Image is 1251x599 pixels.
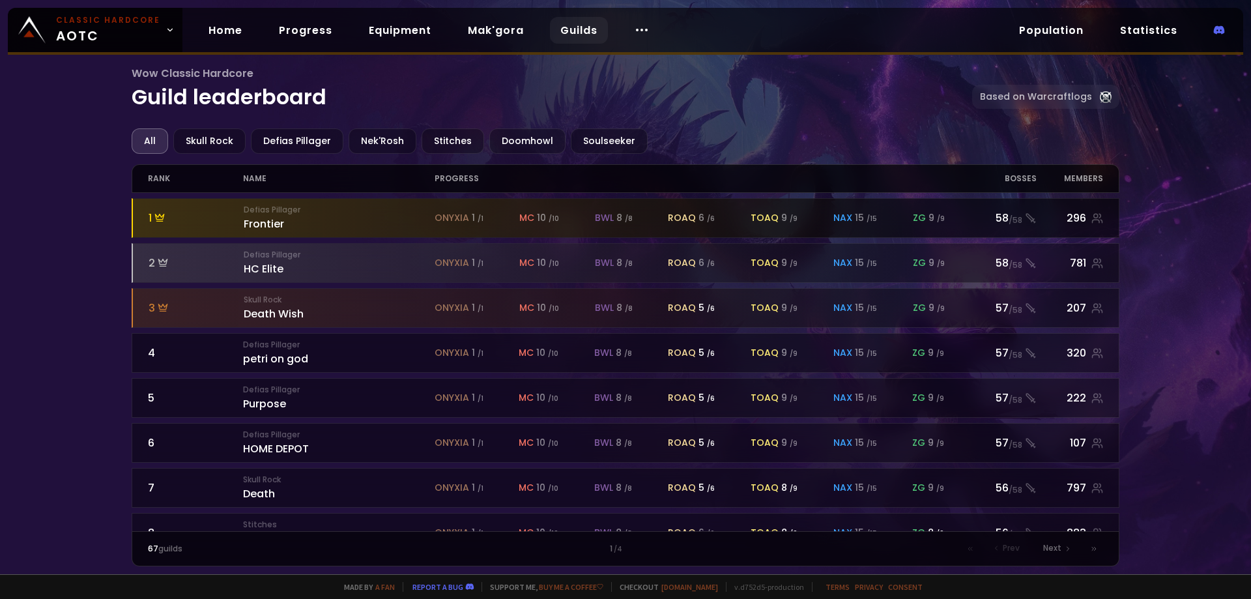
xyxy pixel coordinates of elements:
[548,394,558,403] small: / 10
[616,346,632,360] div: 8
[268,17,343,44] a: Progress
[412,582,463,592] a: Report a bug
[614,544,622,555] small: / 4
[707,214,715,224] small: / 6
[790,439,798,448] small: / 9
[855,301,877,315] div: 15
[751,436,779,450] span: toaq
[132,333,1120,373] a: 4Defias Pillagerpetri on godonyxia 1 /1mc 10 /10bwl 8 /8roaq 5 /6toaq 9 /9nax 15 /15zg 9 /957/58320
[1003,542,1020,554] span: Prev
[472,481,483,495] div: 1
[537,211,559,225] div: 10
[960,390,1036,406] div: 57
[478,349,483,358] small: / 1
[855,436,877,450] div: 15
[698,481,715,495] div: 5
[482,582,603,592] span: Support me,
[625,304,633,314] small: / 8
[519,301,534,315] span: mc
[726,582,804,592] span: v. d752d5 - production
[781,526,798,540] div: 8
[912,526,925,540] span: zg
[537,256,559,270] div: 10
[132,198,1120,238] a: 1Defias PillagerFrontieronyxia 1 /1mc 10 /10bwl 8 /8roaq 6 /6toaq 9 /9nax 15 /15zg 9 /958/58296
[668,526,696,540] span: roaq
[625,259,633,269] small: / 8
[913,256,926,270] span: zg
[149,210,244,226] div: 1
[243,165,434,192] div: name
[478,304,483,314] small: / 1
[707,394,715,403] small: / 6
[1009,439,1022,451] small: / 58
[661,582,718,592] a: [DOMAIN_NAME]
[594,526,613,540] span: bwl
[751,256,779,270] span: toaq
[148,345,244,361] div: 4
[867,214,877,224] small: / 15
[912,436,925,450] span: zg
[489,128,566,154] div: Doomhowl
[243,474,434,486] small: Skull Rock
[928,526,944,540] div: 8
[867,394,877,403] small: / 15
[855,526,877,540] div: 15
[148,165,244,192] div: rank
[1037,255,1104,271] div: 781
[435,301,469,315] span: onyxia
[478,214,483,224] small: / 1
[937,259,945,269] small: / 9
[519,211,534,225] span: mc
[624,439,632,448] small: / 8
[867,484,877,493] small: / 15
[519,391,534,405] span: mc
[826,582,850,592] a: Terms
[960,525,1036,541] div: 56
[244,294,435,306] small: Skull Rock
[244,204,435,232] div: Frontier
[595,211,614,225] span: bwl
[781,481,798,495] div: 8
[539,582,603,592] a: Buy me a coffee
[707,484,715,493] small: / 6
[244,249,435,277] div: HC Elite
[616,526,632,540] div: 8
[594,481,613,495] span: bwl
[1037,300,1104,316] div: 207
[435,391,469,405] span: onyxia
[913,301,926,315] span: zg
[668,391,696,405] span: roaq
[855,346,877,360] div: 15
[833,526,852,540] span: nax
[867,529,877,538] small: / 15
[336,582,395,592] span: Made by
[707,304,715,314] small: / 6
[625,214,633,224] small: / 8
[1009,259,1022,271] small: / 58
[790,529,798,538] small: / 9
[855,256,877,270] div: 15
[936,394,944,403] small: / 9
[698,256,715,270] div: 6
[751,211,779,225] span: toaq
[243,429,434,441] small: Defias Pillager
[1009,394,1022,406] small: / 58
[472,256,483,270] div: 1
[1009,484,1022,496] small: / 58
[594,391,613,405] span: bwl
[624,529,632,538] small: / 8
[616,301,633,315] div: 8
[624,394,632,403] small: / 8
[867,439,877,448] small: / 15
[960,300,1037,316] div: 57
[781,391,798,405] div: 9
[549,214,559,224] small: / 10
[173,128,246,154] div: Skull Rock
[972,85,1119,109] a: Based on Warcraftlogs
[616,391,632,405] div: 8
[781,256,798,270] div: 9
[243,519,434,531] small: Stitches
[472,301,483,315] div: 1
[937,214,945,224] small: / 9
[751,391,779,405] span: toaq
